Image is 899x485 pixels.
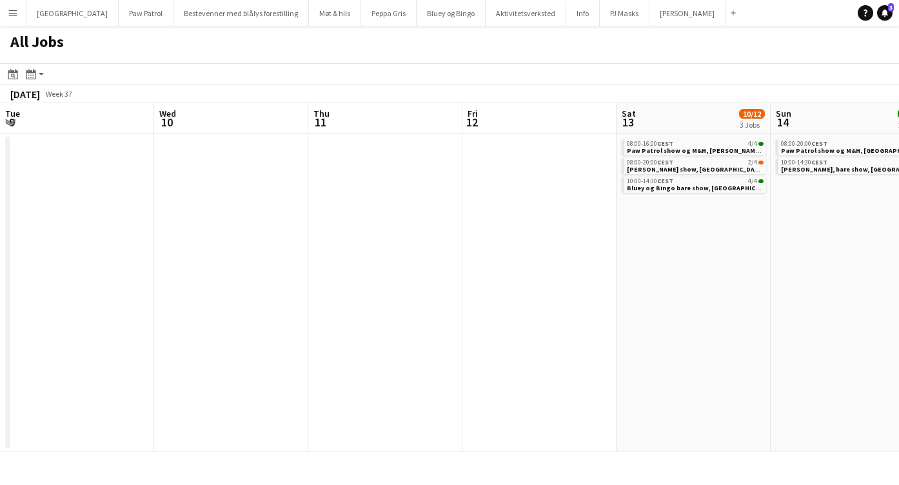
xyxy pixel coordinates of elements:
a: 3 [877,5,893,21]
span: CEST [657,139,673,148]
span: 08:00-20:00 [781,141,827,147]
span: 14 [774,115,791,130]
button: [GEOGRAPHIC_DATA] [26,1,119,26]
span: CEST [811,158,827,166]
div: [DATE] [10,88,40,101]
span: 4/4 [758,142,764,146]
span: 9 [3,115,20,130]
span: Thu [313,108,330,119]
span: Peppa Gris show, Ålesund, fly fredag kveld [627,165,817,173]
span: Week 37 [43,89,75,99]
button: [PERSON_NAME] [649,1,726,26]
button: Bestevenner med blålys forestilling [173,1,309,26]
span: 08:00-20:00 [627,159,673,166]
button: Bluey og Bingo [417,1,486,26]
span: 4/4 [748,141,757,147]
div: 08:00-20:00CEST2/4[PERSON_NAME] show, [GEOGRAPHIC_DATA], fly fredag kveld [622,158,766,177]
span: 10:00-14:30 [627,178,673,184]
span: Paw Patrol show og M&H, Steinkjer, overnatting fra fredag til lørdag [627,146,868,155]
a: 08:00-20:00CEST2/4[PERSON_NAME] show, [GEOGRAPHIC_DATA], fly fredag kveld [627,158,764,173]
button: Peppa Gris [361,1,417,26]
span: 10:00-14:30 [781,159,827,166]
a: 10:00-14:30CEST4/4Bluey og Bingo bare show, [GEOGRAPHIC_DATA] byfest, [DATE] [627,177,764,192]
span: 13 [620,115,636,130]
button: PJ Masks [600,1,649,26]
span: Bluey og Bingo bare show, Oslo byfest, 13. september [627,184,822,192]
span: Sat [622,108,636,119]
span: CEST [657,158,673,166]
div: 10:00-14:30CEST4/4Bluey og Bingo bare show, [GEOGRAPHIC_DATA] byfest, [DATE] [622,177,766,195]
span: 12 [466,115,478,130]
span: 11 [311,115,330,130]
span: 10 [157,115,176,130]
button: Paw Patrol [119,1,173,26]
span: 4/4 [748,178,757,184]
span: Tue [5,108,20,119]
span: 2/4 [758,161,764,164]
a: 08:00-16:00CEST4/4Paw Patrol show og M&H, [PERSON_NAME], overnatting fra fredag til lørdag [627,139,764,154]
div: 08:00-16:00CEST4/4Paw Patrol show og M&H, [PERSON_NAME], overnatting fra fredag til lørdag [622,139,766,158]
span: 4/4 [758,179,764,183]
span: CEST [811,139,827,148]
span: 10/12 [739,109,765,119]
span: Fri [468,108,478,119]
span: 08:00-16:00 [627,141,673,147]
button: Aktivitetsverksted [486,1,566,26]
span: 2/4 [748,159,757,166]
span: Sun [776,108,791,119]
span: 3 [888,3,894,12]
span: CEST [657,177,673,185]
button: Info [566,1,600,26]
span: Wed [159,108,176,119]
div: 3 Jobs [740,120,764,130]
button: Møt & hils [309,1,361,26]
